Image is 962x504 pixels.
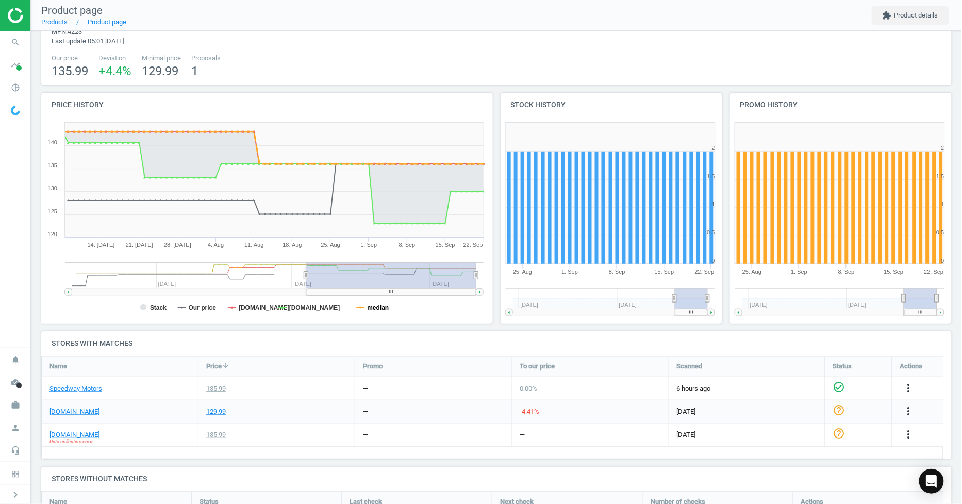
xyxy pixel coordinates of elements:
span: Last update 05:01 [DATE] [52,37,124,45]
div: 129.99 [206,407,226,416]
text: 2 [711,145,715,151]
span: mpn : [52,28,68,36]
i: search [6,32,25,52]
tspan: 15. Sep [436,242,455,248]
i: more_vert [903,428,915,441]
tspan: 25. Aug [742,268,761,275]
button: more_vert [903,405,915,418]
tspan: 25. Aug [513,268,532,275]
span: Minimal price [142,54,181,63]
button: chevron_right [3,488,28,501]
h4: Price history [41,93,493,117]
tspan: [DOMAIN_NAME] [289,304,340,311]
text: 1.5 [707,173,715,179]
a: [DOMAIN_NAME] [49,430,99,440]
span: [DATE] [676,407,817,416]
tspan: Stack [150,304,167,311]
span: Price [206,362,222,371]
div: 135.99 [206,430,226,440]
a: Product page [88,18,126,26]
h4: Stores with matches [41,331,952,356]
span: Scanned [676,362,702,371]
tspan: 15. Sep [884,268,904,275]
img: wGWNvw8QSZomAAAAABJRU5ErkJggg== [11,106,20,115]
span: [DATE] [676,430,817,440]
i: notifications [6,350,25,369]
span: 6 hours ago [676,384,817,393]
text: 2 [941,145,944,151]
i: person [6,418,25,438]
i: more_vert [903,382,915,394]
i: extension [883,11,892,20]
tspan: 8. Sep [838,268,855,275]
span: Name [49,362,67,371]
tspan: 1. Sep [561,268,578,275]
tspan: [DOMAIN_NAME] [239,304,290,311]
span: Proposals [191,54,221,63]
text: 120 [48,231,57,237]
button: extensionProduct details [872,6,949,25]
button: more_vert [903,428,915,442]
text: 140 [48,139,57,145]
text: 1.5 [936,173,944,179]
h4: Stores without matches [41,467,952,491]
tspan: 22. Sep [694,268,714,275]
span: Product page [41,4,103,16]
div: — [363,407,368,416]
i: help_outline [833,404,845,416]
i: headset_mic [6,441,25,460]
div: — [363,384,368,393]
text: 1 [711,201,715,207]
tspan: median [367,304,389,311]
span: 129.99 [142,64,178,78]
text: 130 [48,185,57,191]
i: check_circle_outline [833,381,845,393]
tspan: 22. Sep [924,268,944,275]
span: To our price [520,362,555,371]
text: 125 [48,208,57,214]
tspan: 18. Aug [283,242,302,248]
tspan: Our price [189,304,217,311]
span: +4.4 % [98,64,131,78]
tspan: 14. [DATE] [88,242,115,248]
span: Deviation [98,54,131,63]
span: -4.41 % [520,408,539,415]
a: Speedway Motors [49,384,102,393]
i: pie_chart_outlined [6,78,25,97]
i: arrow_downward [222,361,230,369]
tspan: 4. Aug [208,242,224,248]
text: 0 [941,258,944,264]
text: 135 [48,162,57,169]
span: Status [833,362,852,371]
span: 0.00 % [520,384,537,392]
tspan: 21. [DATE] [126,242,153,248]
i: timeline [6,55,25,75]
text: 1 [941,201,944,207]
tspan: 11. Aug [244,242,263,248]
tspan: 1. Sep [791,268,807,275]
div: Open Intercom Messenger [919,469,944,494]
span: 135.99 [52,64,88,78]
tspan: 25. Aug [321,242,340,248]
tspan: 1. Sep [361,242,377,248]
i: cloud_done [6,373,25,392]
span: 1 [191,64,198,78]
span: Actions [900,362,923,371]
span: Data collection error [49,438,93,445]
tspan: 28. [DATE] [164,242,191,248]
i: more_vert [903,405,915,417]
a: Products [41,18,68,26]
span: Our price [52,54,88,63]
i: help_outline [833,427,845,440]
text: 0.5 [936,229,944,236]
tspan: 8. Sep [609,268,625,275]
tspan: 15. Sep [654,268,674,275]
tspan: 22. Sep [463,242,483,248]
h4: Promo history [730,93,952,117]
tspan: 8. Sep [399,242,416,248]
img: ajHJNr6hYgQAAAAASUVORK5CYII= [8,8,81,23]
button: more_vert [903,382,915,395]
span: Promo [363,362,383,371]
div: 135.99 [206,384,226,393]
i: chevron_right [9,489,22,501]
